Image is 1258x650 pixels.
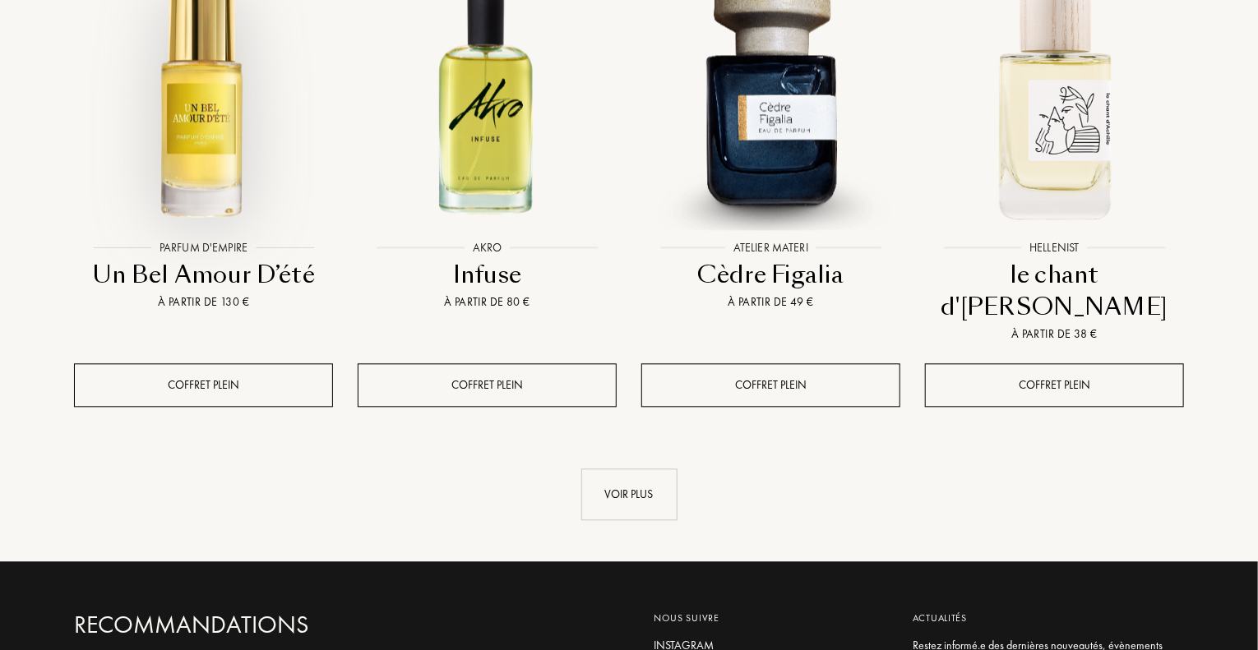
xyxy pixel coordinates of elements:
div: le chant d'[PERSON_NAME] [932,259,1177,324]
div: Nous suivre [654,611,888,625]
div: À partir de 49 € [648,293,894,311]
div: Voir plus [581,468,678,520]
div: Coffret plein [74,363,333,407]
div: Coffret plein [358,363,617,407]
div: À partir de 80 € [364,293,610,311]
div: Actualités [913,611,1172,625]
div: Coffret plein [641,363,900,407]
a: Recommandations [74,611,428,639]
div: Coffret plein [925,363,1184,407]
div: À partir de 130 € [81,293,326,311]
div: À partir de 38 € [932,325,1177,343]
